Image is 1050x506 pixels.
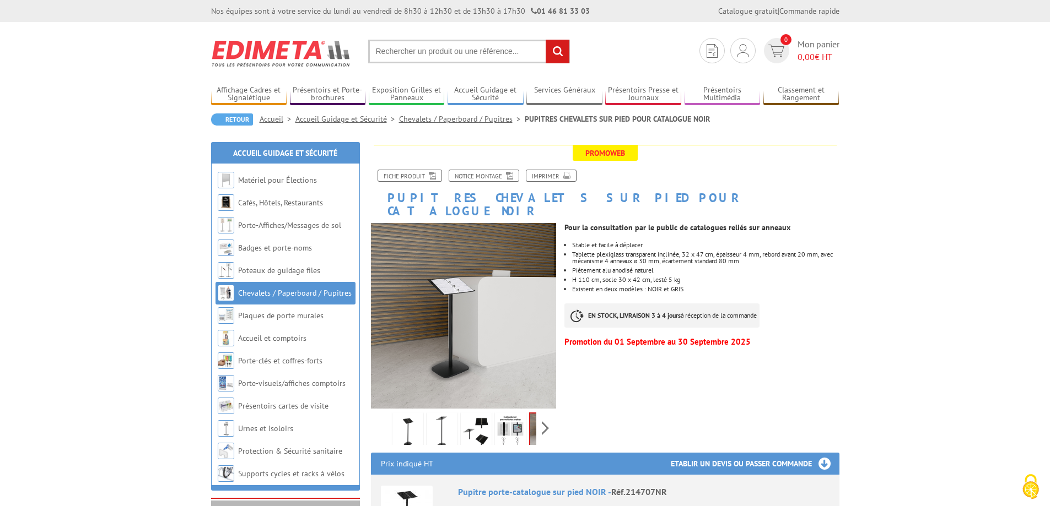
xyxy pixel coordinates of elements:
a: Protection & Sécurité sanitaire [238,446,342,456]
a: devis rapide 0 Mon panier 0,00€ HT [761,38,839,63]
a: Accueil Guidage et Sécurité [448,85,524,104]
li: Existent en deux modèles : NOIR et GRIS [572,286,839,292]
img: Accueil et comptoirs [218,330,234,346]
a: Présentoirs et Porte-brochures [290,85,366,104]
span: Promoweb [573,145,638,161]
img: Poteaux de guidage files [218,262,234,279]
li: PUPITRES CHEVALETS SUR PIED POUR CATALOGUE NOIR [525,113,710,124]
img: Supports cycles et racks à vélos [218,465,234,482]
a: Urnes et isoloirs [238,423,293,433]
a: Présentoirs Multimédia [685,85,761,104]
h3: Etablir un devis ou passer commande [671,453,839,475]
img: Chevalets / Paperboard / Pupitres [218,285,234,301]
img: devis rapide [737,44,749,57]
a: Chevalets / Paperboard / Pupitres [238,288,352,298]
input: rechercher [546,40,569,63]
span: Next [540,419,551,437]
p: Prix indiqué HT [381,453,433,475]
button: Cookies (fenêtre modale) [1011,469,1050,506]
img: Porte-Affiches/Messages de sol [218,217,234,233]
span: 0,00 [798,51,815,62]
img: Porte-visuels/affiches comptoirs [218,375,234,391]
span: Mon panier [798,38,839,63]
img: 214707nr_pupitre_porte_catalogue_schema.jpg [497,415,524,449]
li: H 110 cm, socle 30 x 42 cm, lesté 5 kg [572,276,839,283]
a: Supports cycles et racks à vélos [238,469,344,478]
a: Porte-clés et coffres-forts [238,356,322,366]
div: | [718,6,839,17]
a: Accueil Guidage et Sécurité [233,148,337,158]
img: Urnes et isoloirs [218,420,234,437]
a: Présentoirs cartes de visite [238,401,329,411]
input: Rechercher un produit ou une référence... [368,40,570,63]
img: Présentoirs cartes de visite [218,398,234,414]
a: Imprimer [526,170,577,182]
a: Services Généraux [526,85,602,104]
img: 214707nr_pupitre_porte_catalogue_anneaux_zoom.jpg [463,415,489,449]
a: Badges et porte-noms [238,243,312,253]
a: Exposition Grilles et Panneaux [369,85,445,104]
img: Badges et porte-noms [218,240,234,256]
img: Edimeta [211,33,352,74]
strong: 01 46 81 33 03 [531,6,590,16]
a: Porte-Affiches/Messages de sol [238,220,341,230]
img: Protection & Sécurité sanitaire [218,443,234,459]
a: Notice Montage [449,170,519,182]
span: 0 [780,34,791,45]
a: Accueil Guidage et Sécurité [295,114,399,124]
img: Porte-clés et coffres-forts [218,352,234,369]
a: Porte-visuels/affiches comptoirs [238,378,346,388]
a: Poteaux de guidage files [238,265,320,275]
a: Cafés, Hôtels, Restaurants [238,198,323,208]
li: Stable et facile à déplacer [572,242,839,248]
div: Pupitre porte-catalogue sur pied NOIR - [458,486,830,498]
img: Matériel pour Élections [218,172,234,188]
img: devis rapide [768,45,784,57]
a: Matériel pour Élections [238,175,317,185]
img: pupitre_noir_dos.jpg [429,415,455,449]
a: Chevalets / Paperboard / Pupitres [399,114,525,124]
div: Nos équipes sont à votre service du lundi au vendredi de 8h30 à 12h30 et de 13h30 à 17h30 [211,6,590,17]
a: Commande rapide [779,6,839,16]
img: pupitre_noir_anneaux_situation.jpg [530,413,559,448]
span: Réf.214707NR [611,486,667,497]
img: Cookies (fenêtre modale) [1017,473,1044,500]
strong: EN STOCK, LIVRAISON 3 à 4 jours [588,311,681,319]
span: € HT [798,51,839,63]
p: à réception de la commande [564,303,760,328]
a: Fiche produit [378,170,442,182]
a: Accueil et comptoirs [238,333,306,343]
img: Cafés, Hôtels, Restaurants [218,194,234,211]
img: Plaques de porte murales [218,307,234,324]
p: Promotion du 01 Septembre au 30 Septembre 2025 [564,339,839,345]
img: pupitre_noir_anneaux_situation.jpg [371,223,557,409]
a: Catalogue gratuit [718,6,778,16]
a: Retour [211,113,253,126]
img: devis rapide [707,44,718,58]
a: Plaques de porte murales [238,311,324,320]
li: Piètement alu anodisé naturel [572,267,839,274]
a: Affichage Cadres et Signalétique [211,85,287,104]
img: pupitre_chevalet_pied_noir_face_anneaux_catalogue.jpg [395,415,421,449]
a: Classement et Rangement [763,85,839,104]
a: Présentoirs Presse et Journaux [605,85,681,104]
a: Accueil [260,114,295,124]
li: Tablette plexiglass transparent inclinée, 32 x 47 cm, épaisseur 4 mm, rebord avant 20 mm, avec mé... [572,251,839,264]
strong: Pour la consultation par le public de catalogues reliés sur anneaux [564,222,790,232]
